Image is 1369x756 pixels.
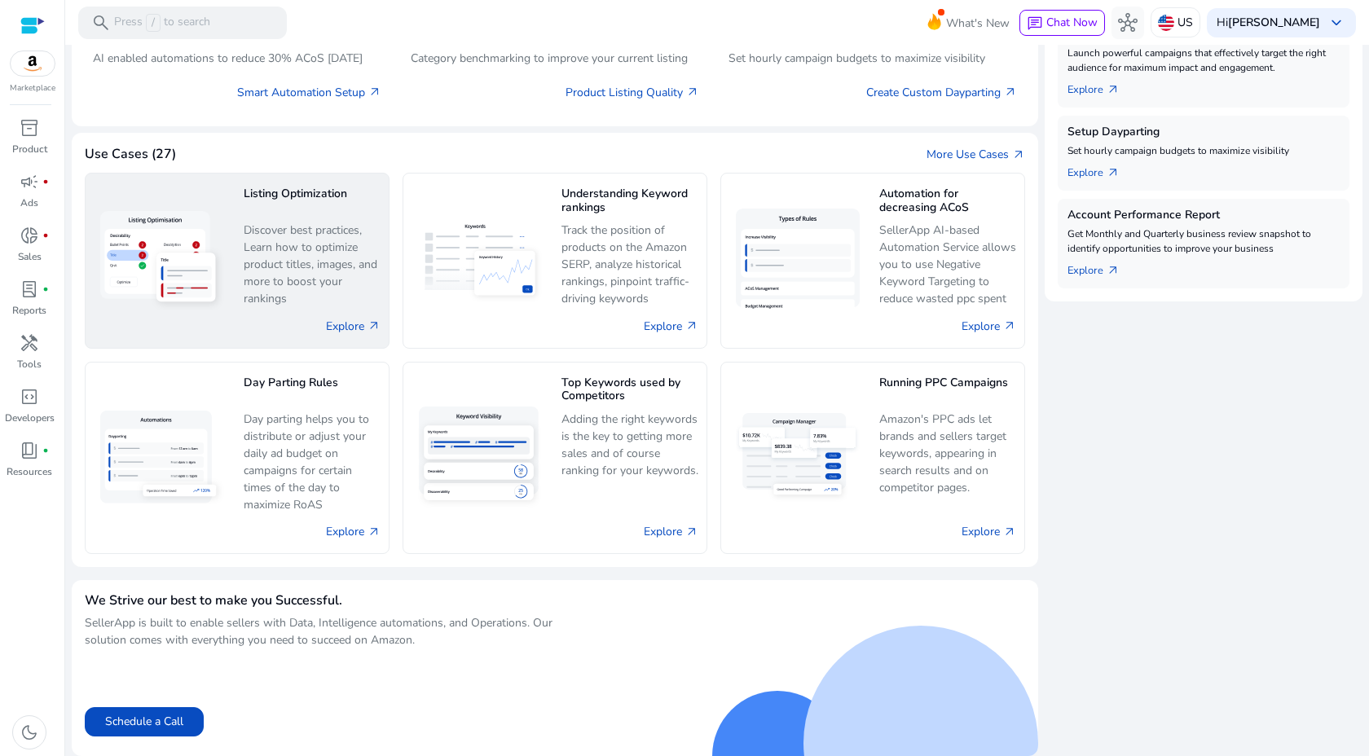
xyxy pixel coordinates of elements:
[94,404,231,510] img: Day Parting Rules
[411,50,699,67] p: Category benchmarking to improve your current listing
[93,50,381,67] p: AI enabled automations to reduce 30% ACoS [DATE]
[686,86,699,99] span: arrow_outward
[1107,264,1120,277] span: arrow_outward
[927,146,1025,163] a: More Use Casesarrow_outward
[85,147,176,162] h4: Use Cases (27)
[1019,10,1105,36] button: chatChat Now
[10,82,55,94] p: Marketplace
[879,222,1016,307] p: SellerApp AI-based Automation Service allows you to use Negative Keyword Targeting to reduce wast...
[5,411,55,425] p: Developers
[1107,83,1120,96] span: arrow_outward
[85,707,204,736] button: Schedule a Call
[11,51,55,76] img: amazon.svg
[729,202,866,319] img: Automation for decreasing ACoS
[237,84,381,101] a: Smart Automation Setup
[1067,209,1340,222] h5: Account Performance Report
[1027,15,1043,32] span: chat
[962,318,1016,335] a: Explore
[879,376,1016,405] h5: Running PPC Campaigns
[94,204,231,317] img: Listing Optimization
[326,523,381,540] a: Explore
[20,279,39,299] span: lab_profile
[42,232,49,239] span: fiber_manual_record
[729,50,1017,67] p: Set hourly campaign budgets to maximize visibility
[244,376,381,405] h5: Day Parting Rules
[85,593,555,609] h4: We Strive our best to make you Successful.
[1067,158,1133,181] a: Explorearrow_outward
[42,447,49,454] span: fiber_manual_record
[729,407,866,508] img: Running PPC Campaigns
[91,13,111,33] span: search
[42,286,49,292] span: fiber_manual_record
[244,187,381,216] h5: Listing Optimization
[1067,226,1340,256] p: Get Monthly and Quarterly business review snapshot to identify opportunities to improve your busi...
[1012,148,1025,161] span: arrow_outward
[20,723,39,742] span: dark_mode
[20,387,39,407] span: code_blocks
[1046,15,1098,30] span: Chat Now
[685,319,698,332] span: arrow_outward
[1067,125,1340,139] h5: Setup Dayparting
[18,249,42,264] p: Sales
[17,357,42,371] p: Tools
[879,187,1016,216] h5: Automation for decreasing ACoS
[685,525,698,538] span: arrow_outward
[7,464,52,479] p: Resources
[561,411,698,480] p: Adding the right keywords is the key to getting more sales and of course ranking for your keywords.
[561,376,698,405] h5: Top Keywords used by Competitors
[644,318,698,335] a: Explore
[1003,319,1016,332] span: arrow_outward
[244,222,381,307] p: Discover best practices, Learn how to optimize product titles, images, and more to boost your ran...
[1178,8,1193,37] p: US
[1327,13,1346,33] span: keyboard_arrow_down
[1067,75,1133,98] a: Explorearrow_outward
[368,86,381,99] span: arrow_outward
[20,441,39,460] span: book_4
[12,142,47,156] p: Product
[114,14,210,32] p: Press to search
[1217,17,1320,29] p: Hi
[1228,15,1320,30] b: [PERSON_NAME]
[12,303,46,318] p: Reports
[20,333,39,353] span: handyman
[1111,7,1144,39] button: hub
[1067,256,1133,279] a: Explorearrow_outward
[412,213,548,308] img: Understanding Keyword rankings
[85,614,555,648] p: SellerApp is built to enable sellers with Data, Intelligence automations, and Operations. Our sol...
[1158,15,1174,31] img: us.svg
[326,318,381,335] a: Explore
[1118,13,1138,33] span: hub
[1067,46,1340,75] p: Launch powerful campaigns that effectively target the right audience for maximum impact and engag...
[566,84,699,101] a: Product Listing Quality
[20,196,38,210] p: Ads
[1067,143,1340,158] p: Set hourly campaign budgets to maximize visibility
[368,525,381,538] span: arrow_outward
[20,226,39,245] span: donut_small
[146,14,161,32] span: /
[879,411,1016,496] p: Amazon's PPC ads let brands and sellers target keywords, appearing in search results and on compe...
[42,178,49,185] span: fiber_manual_record
[1004,86,1017,99] span: arrow_outward
[962,523,1016,540] a: Explore
[20,172,39,191] span: campaign
[412,400,548,515] img: Top Keywords used by Competitors
[1003,525,1016,538] span: arrow_outward
[561,187,698,216] h5: Understanding Keyword rankings
[368,319,381,332] span: arrow_outward
[644,523,698,540] a: Explore
[244,411,381,513] p: Day parting helps you to distribute or adjust your daily ad budget on campaigns for certain times...
[20,118,39,138] span: inventory_2
[946,9,1010,37] span: What's New
[1107,166,1120,179] span: arrow_outward
[561,222,698,307] p: Track the position of products on the Amazon SERP, analyze historical rankings, pinpoint traffic-...
[866,84,1017,101] a: Create Custom Dayparting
